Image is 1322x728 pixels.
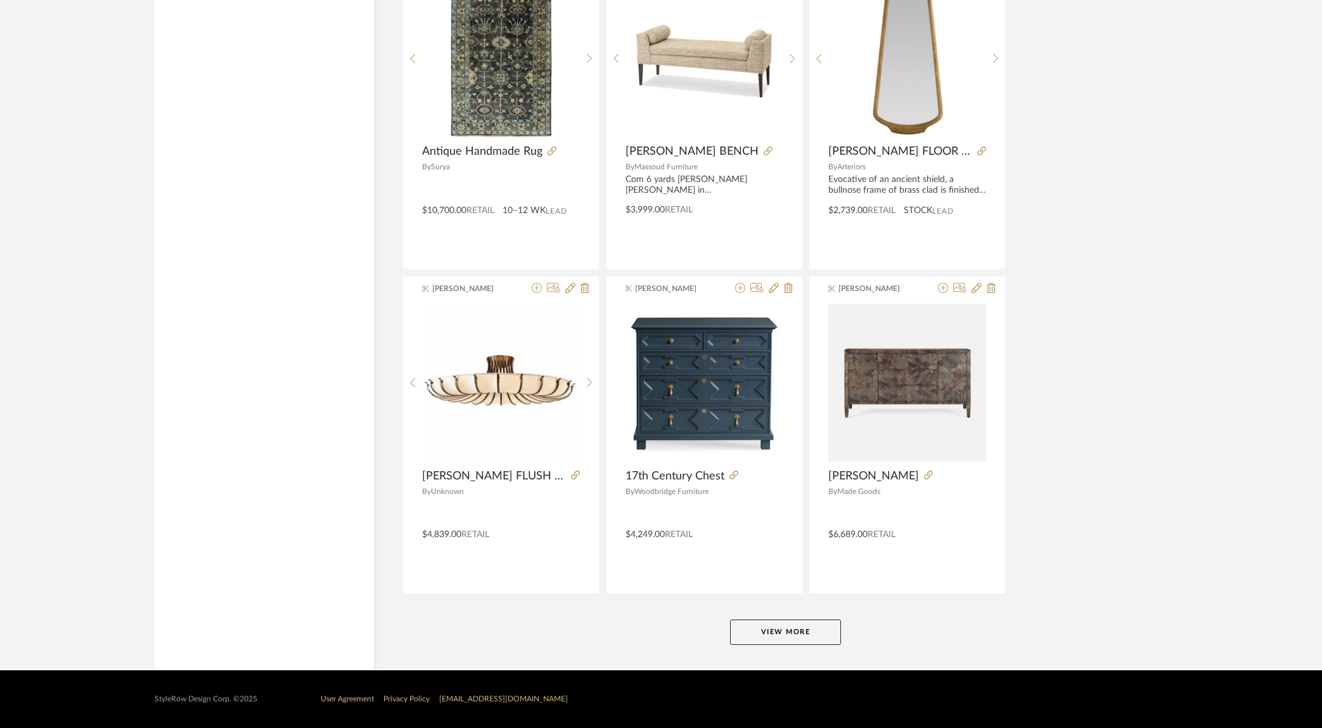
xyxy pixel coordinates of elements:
[383,695,430,703] a: Privacy Policy
[828,488,837,495] span: By
[546,207,567,216] span: Lead
[868,206,895,215] span: Retail
[634,163,698,171] span: Massoud Furniture
[466,206,494,215] span: Retail
[422,530,461,539] span: $4,839.00
[626,205,665,214] span: $3,999.00
[730,620,841,645] button: View More
[665,205,693,214] span: Retail
[422,145,542,159] span: Antique Handmade Rug
[155,694,257,704] div: StyleRow Design Corp. ©2025
[828,206,868,215] span: $2,739.00
[422,488,431,495] span: By
[904,204,932,218] span: STOCK
[423,304,580,462] img: CHAMBERS FLUSH MOUNT
[828,163,837,171] span: By
[431,163,450,171] span: Surya
[635,283,715,294] span: [PERSON_NAME]
[432,283,512,294] span: [PERSON_NAME]
[422,469,566,483] span: [PERSON_NAME] FLUSH MOUNT
[828,469,919,483] span: [PERSON_NAME]
[431,488,464,495] span: Unknown
[626,163,634,171] span: By
[828,530,868,539] span: $6,689.00
[503,204,546,218] span: 10–12 WK
[626,304,783,462] img: 17th Century Chest
[422,206,466,215] span: $10,700.00
[868,530,895,539] span: Retail
[838,283,918,294] span: [PERSON_NAME]
[626,530,665,539] span: $4,249.00
[837,488,880,495] span: Made Goods
[626,145,759,159] span: [PERSON_NAME] BENCH
[828,304,986,462] img: BRADLEY BUFFET
[932,207,954,216] span: Lead
[828,145,972,159] span: [PERSON_NAME] FLOOR MIRROR
[634,488,709,495] span: Woodbridge Furniture
[321,695,374,703] a: User Agreement
[837,163,866,171] span: Arteriors
[626,7,783,110] img: MILLIE LONG BENCH
[461,530,489,539] span: Retail
[665,530,693,539] span: Retail
[626,174,783,196] div: Com 6 yards [PERSON_NAME] [PERSON_NAME] in [GEOGRAPHIC_DATA] 0540
[828,174,986,196] div: Evocative of an ancient shield, a bullnose frame of brass clad is finished with a hammered squigg...
[422,163,431,171] span: By
[439,695,568,703] a: [EMAIL_ADDRESS][DOMAIN_NAME]
[626,488,634,495] span: By
[626,469,724,483] span: 17th Century Chest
